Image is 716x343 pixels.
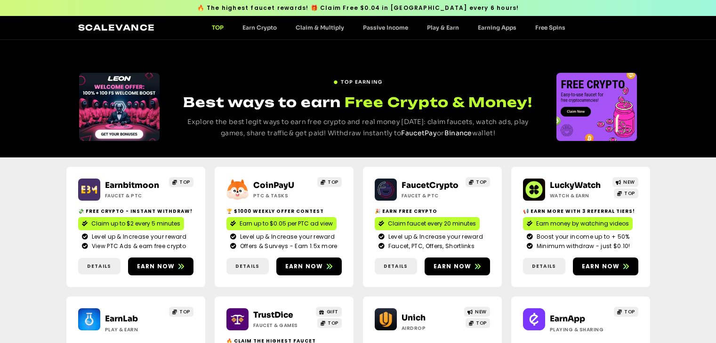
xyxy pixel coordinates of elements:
span: 🔥 The highest faucet rewards! 🎁 Claim Free $0.04 in [GEOGRAPHIC_DATA] every 6 hours! [197,4,519,12]
span: TOP [179,179,190,186]
h2: 🏆 $1000 Weekly Offer contest [226,208,342,215]
a: Earn now [425,257,490,275]
a: Earn now [573,257,638,275]
span: Faucet, PTC, Offers, Shortlinks [386,242,475,250]
a: Earn Crypto [233,24,286,31]
a: TOP [169,307,193,317]
a: Scalevance [78,23,155,32]
span: Earn now [137,262,175,271]
a: CoinPayU [253,180,294,190]
a: TOP EARNING [333,75,382,86]
a: TOP [202,24,233,31]
span: Offers & Surveys - Earn 1.5x more [238,242,338,250]
h2: ptc & Tasks [253,192,312,199]
span: TOP [476,179,487,186]
div: Slides [79,73,160,141]
a: TOP [169,177,193,187]
a: Earn up to $0.05 per PTC ad view [226,217,337,230]
span: Claim up to $2 every 5 minutes [91,219,180,228]
a: FaucetCrypto [402,180,459,190]
a: FaucetPay [401,129,437,137]
a: Earning Apps [468,24,526,31]
span: TOP EARNING [341,78,382,86]
span: Level up & Increase your reward [238,233,335,241]
h2: Faucet & PTC [402,192,460,199]
h2: Watch & Earn [550,192,609,199]
span: Claim faucet every 20 minutes [388,219,476,228]
h2: Faucet & Games [253,322,312,329]
h2: 💸 Free crypto - Instant withdraw! [78,208,193,215]
a: TrustDice [253,310,293,320]
span: TOP [328,320,338,327]
p: Explore the best legit ways to earn free crypto and real money [DATE]: claim faucets, watch ads, ... [177,117,539,139]
a: Claim faucet every 20 minutes [375,217,480,230]
a: TOP [466,177,490,187]
a: NEW [612,177,638,187]
span: NEW [475,308,487,315]
a: Earn now [276,257,342,275]
span: TOP [328,179,338,186]
span: Details [87,263,111,270]
a: LuckyWatch [550,180,601,190]
span: Earn up to $0.05 per PTC ad view [240,219,333,228]
a: Earnbitmoon [105,180,159,190]
span: Level up & Increase your reward [386,233,483,241]
nav: Menu [202,24,575,31]
h2: 📢 Earn more with 3 referral Tiers! [523,208,638,215]
a: TOP [614,188,638,198]
span: Details [532,263,556,270]
span: Free Crypto & Money! [345,93,532,111]
a: TOP [317,318,342,328]
a: TOP [466,318,490,328]
span: Earn money by watching videos [536,219,629,228]
a: Claim up to $2 every 5 minutes [78,217,184,230]
a: EarnLab [105,314,138,324]
h2: 🎉 Earn free crypto [375,208,490,215]
span: Earn now [582,262,620,271]
span: TOP [624,308,635,315]
h2: Faucet & PTC [105,192,164,199]
span: GIFT [327,308,338,315]
h2: Playing & Sharing [550,326,609,333]
h2: Airdrop [402,325,460,332]
span: TOP [624,190,635,197]
span: Earn now [285,262,323,271]
a: Free Spins [526,24,575,31]
span: Details [235,263,259,270]
a: Details [78,258,121,274]
span: Boost your income up to + 50% [534,233,630,241]
a: Earn now [128,257,193,275]
a: Claim & Multiply [286,24,354,31]
span: Earn now [434,262,472,271]
span: TOP [476,320,487,327]
span: Details [384,263,408,270]
a: EarnApp [550,314,585,324]
a: Earn money by watching videos [523,217,633,230]
span: Minimum withdraw - just $0.10! [534,242,630,250]
a: Binance [444,129,472,137]
a: GIFT [316,307,342,317]
div: Slides [556,73,637,141]
a: Unich [402,313,426,323]
span: NEW [623,179,635,186]
a: Details [226,258,269,274]
span: View PTC Ads & earn free crypto [89,242,186,250]
a: TOP [614,307,638,317]
a: Details [523,258,565,274]
a: NEW [464,307,490,317]
span: TOP [179,308,190,315]
span: Best ways to earn [183,94,341,110]
a: Details [375,258,417,274]
h2: Play & Earn [105,326,164,333]
span: Level up & Increase your reward [89,233,186,241]
a: Play & Earn [418,24,468,31]
a: TOP [317,177,342,187]
a: Passive Income [354,24,418,31]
